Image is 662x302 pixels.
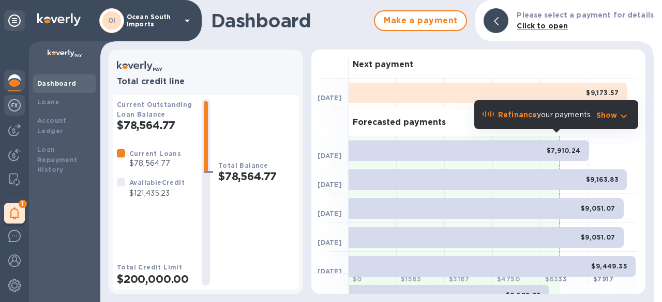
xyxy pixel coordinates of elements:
[37,98,59,106] b: Loans
[586,176,619,183] b: $9,163.83
[8,99,21,112] img: Foreign exchange
[353,60,413,70] h3: Next payment
[19,200,27,208] span: 1
[591,262,627,270] b: $9,449.35
[117,119,193,132] h2: $78,564.77
[129,158,181,169] p: $78,564.77
[318,239,342,246] b: [DATE]
[117,273,193,285] h2: $200,000.00
[547,147,581,154] b: $7,910.24
[353,118,446,128] h3: Forecasted payments
[4,10,25,31] div: Unpin categories
[218,162,268,169] b: Total Balance
[129,150,181,157] b: Current Loans
[127,13,178,28] p: Ocean South Imports
[581,233,615,241] b: $9,051.07
[129,179,185,186] b: Available Credit
[498,110,537,119] b: Refinance
[37,146,78,174] b: Loan Repayment History
[117,77,295,87] h3: Total credit line
[108,17,116,24] b: OI
[586,89,619,97] b: $9,173.57
[517,22,568,30] b: Click to open
[593,275,613,283] b: $ 7917
[506,291,541,299] b: $6,598.73
[318,267,342,275] b: [DATE]
[218,170,295,183] h2: $78,564.77
[37,80,77,87] b: Dashboard
[318,181,342,188] b: [DATE]
[498,109,592,120] p: your payments.
[117,101,192,118] b: Current Outstanding Loan Balance
[211,10,369,31] h1: Dashboard
[517,11,654,19] b: Please select a payment for details
[581,204,615,212] b: $9,051.07
[383,14,458,27] span: Make a payment
[37,13,81,26] img: Logo
[318,210,342,217] b: [DATE]
[129,188,185,199] p: $121,435.23
[117,263,182,271] b: Total Credit Limit
[318,152,342,160] b: [DATE]
[374,10,467,31] button: Make a payment
[318,94,342,102] b: [DATE]
[596,110,630,120] button: Show
[37,117,67,135] b: Account Ledger
[596,110,618,120] p: Show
